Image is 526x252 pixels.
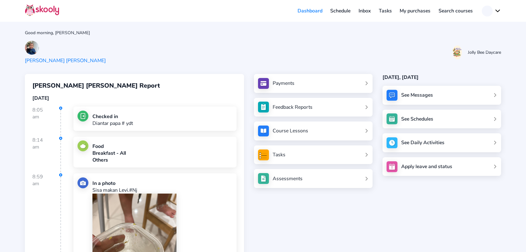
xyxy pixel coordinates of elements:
[273,127,308,134] div: Course Lessons
[273,175,303,182] div: Assessments
[32,113,60,120] div: am
[25,30,501,36] div: Good morning, [PERSON_NAME]
[273,104,312,111] div: Feedback Reports
[482,6,501,16] button: chevron down outline
[32,144,60,150] div: am
[92,150,126,157] div: Breakfast - All
[77,140,88,151] img: food.jpg
[77,111,88,121] img: checkin.jpg
[387,161,397,172] img: apply_leave.jpg
[25,57,106,64] div: [PERSON_NAME] [PERSON_NAME]
[383,157,501,176] a: Apply leave and status
[273,80,294,87] div: Payments
[294,6,326,16] a: Dashboard
[258,102,369,112] a: Feedback Reports
[92,113,133,120] div: Checked in
[383,110,501,129] a: See Schedules
[401,139,444,146] div: See Daily Activities
[258,149,269,160] img: tasksForMpWeb.png
[434,6,477,16] a: Search courses
[258,173,369,184] a: Assessments
[258,173,269,184] img: assessments.jpg
[387,90,397,101] img: messages.jpg
[273,151,285,158] div: Tasks
[387,113,397,124] img: schedule.jpg
[258,149,369,160] a: Tasks
[32,180,60,187] div: am
[383,74,501,81] div: [DATE], [DATE]
[258,126,269,136] img: courses.jpg
[375,6,396,16] a: Tasks
[25,41,39,55] img: 202504110724589150957335619769746266608800361541202504110745080792294527529358.jpg
[92,143,126,150] div: Food
[32,137,61,173] div: 8:14
[92,180,232,187] div: In a photo
[387,137,397,148] img: activity.jpg
[258,102,269,112] img: see_atten.jpg
[355,6,375,16] a: Inbox
[32,95,237,102] div: [DATE]
[92,157,126,163] div: Others
[326,6,355,16] a: Schedule
[92,120,133,127] p: Diantar papa # ydt
[258,78,269,89] img: payments.jpg
[258,126,369,136] a: Course Lessons
[396,6,434,16] a: My purchases
[32,81,160,90] span: [PERSON_NAME] [PERSON_NAME] Report
[401,116,433,122] div: See Schedules
[453,45,462,59] img: 20201103140951286199961659839494hYz471L5eL1FsRFsP4.jpg
[32,107,61,136] div: 8:05
[383,133,501,152] a: See Daily Activities
[401,92,433,99] div: See Messages
[92,187,232,194] p: Sisa makan Levi.#Nj
[77,177,88,188] img: photo.jpg
[468,49,501,55] div: Jolly Bee Daycare
[258,78,369,89] a: Payments
[401,163,452,170] div: Apply leave and status
[25,4,59,16] img: Skooly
